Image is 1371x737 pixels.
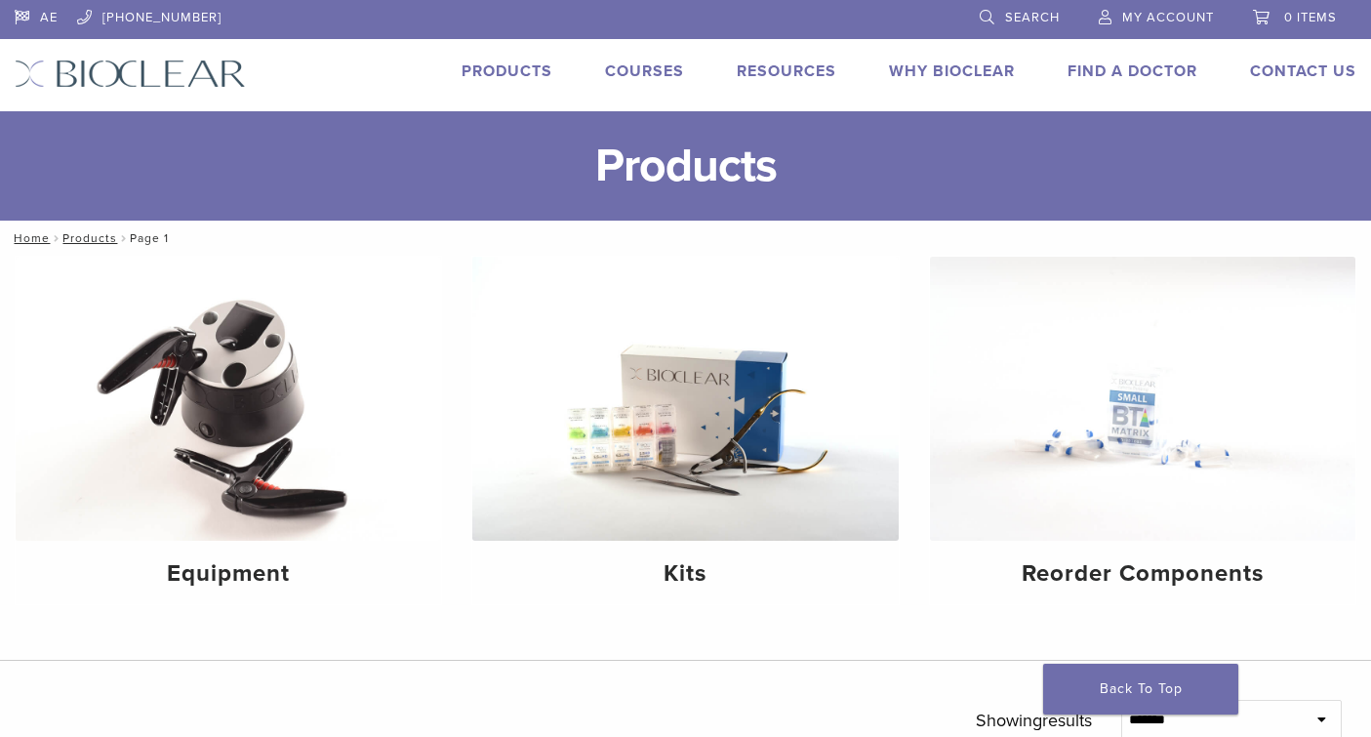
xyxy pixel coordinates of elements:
img: Bioclear [15,60,246,88]
a: Resources [737,61,836,81]
h4: Reorder Components [946,556,1340,592]
a: Products [62,231,117,245]
span: / [50,233,62,243]
img: Equipment [16,257,441,541]
h4: Equipment [31,556,425,592]
span: My Account [1122,10,1214,25]
h4: Kits [488,556,882,592]
span: / [117,233,130,243]
a: Kits [472,257,898,604]
a: Back To Top [1043,664,1238,715]
a: Products [462,61,552,81]
a: Equipment [16,257,441,604]
img: Kits [472,257,898,541]
a: Courses [605,61,684,81]
a: Find A Doctor [1068,61,1197,81]
img: Reorder Components [930,257,1355,541]
span: Search [1005,10,1060,25]
a: Why Bioclear [889,61,1015,81]
a: Contact Us [1250,61,1356,81]
a: Reorder Components [930,257,1355,604]
a: Home [8,231,50,245]
span: 0 items [1284,10,1337,25]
